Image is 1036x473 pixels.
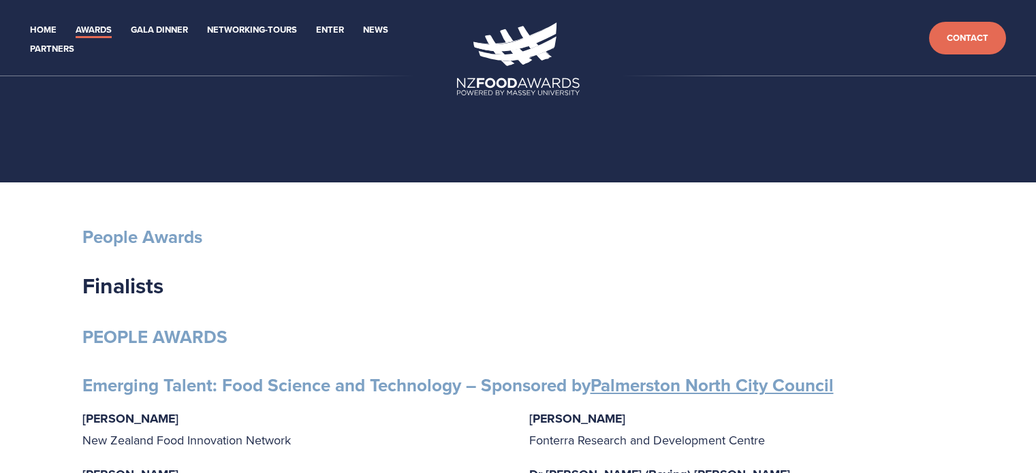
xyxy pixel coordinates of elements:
strong: [PERSON_NAME] [82,410,178,427]
a: News [363,22,388,38]
strong: [PERSON_NAME] [529,410,625,427]
strong: PEOPLE AWARDS [82,324,227,350]
p: Fonterra Research and Development Centre [529,408,954,451]
a: Enter [316,22,344,38]
a: Contact [929,22,1006,55]
a: Home [30,22,57,38]
strong: Finalists [82,270,163,301]
a: Awards [76,22,112,38]
a: Partners [30,42,74,57]
strong: Emerging Talent: Food Science and Technology – Sponsored by [82,372,834,398]
a: Gala Dinner [131,22,188,38]
h3: People Awards [82,226,954,248]
p: New Zealand Food Innovation Network [82,408,507,451]
a: Palmerston North City Council [591,372,834,398]
a: Networking-Tours [207,22,297,38]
